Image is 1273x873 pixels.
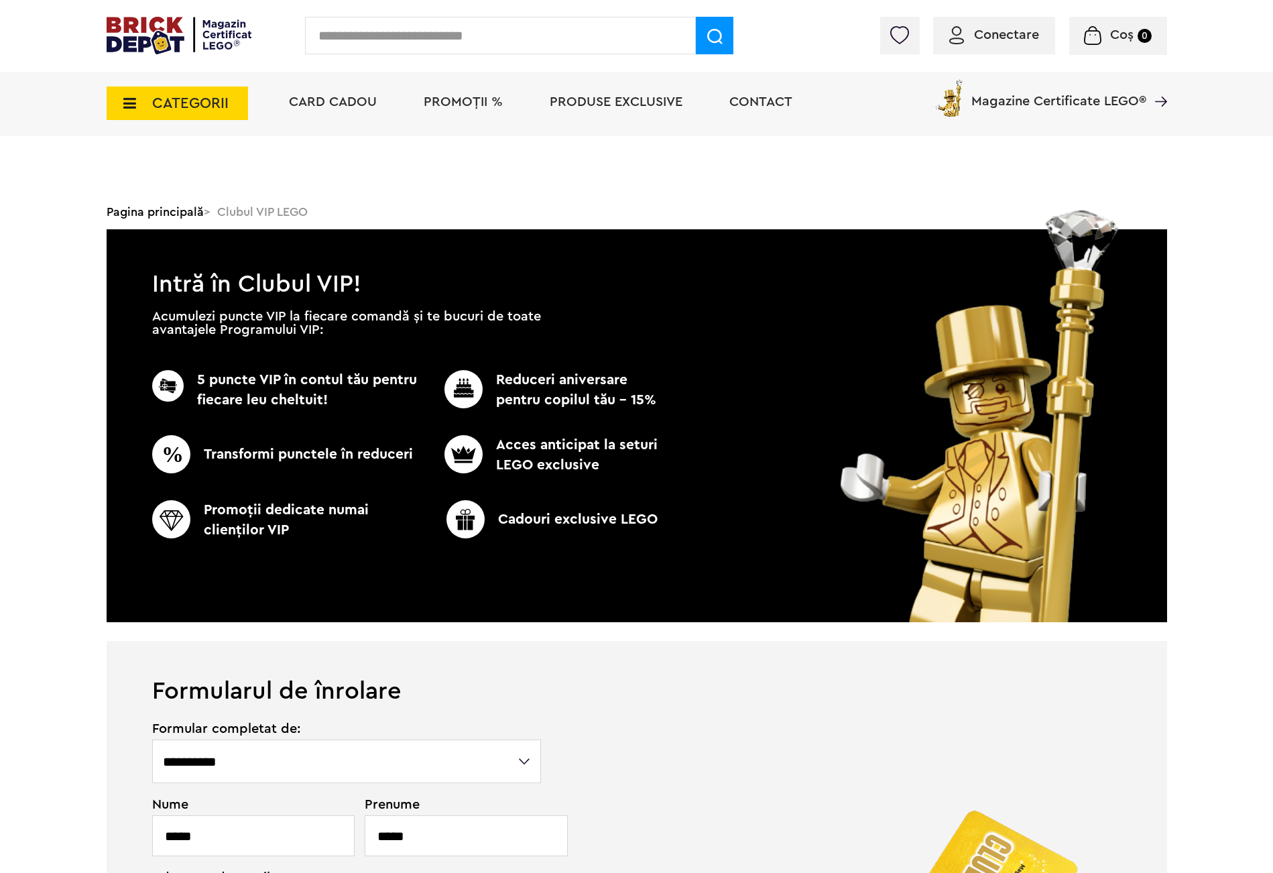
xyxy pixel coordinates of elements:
img: CC_BD_Green_chek_mark [152,370,184,402]
span: Magazine Certificate LEGO® [971,77,1146,108]
a: Produse exclusive [550,95,682,109]
span: Nume [152,798,348,811]
p: 5 puncte VIP în contul tău pentru fiecare leu cheltuit! [152,370,422,410]
img: vip_page_image [822,211,1139,622]
p: Transformi punctele în reduceri [152,435,422,473]
span: Coș [1110,28,1134,42]
img: CC_BD_Green_chek_mark [444,370,483,408]
p: Promoţii dedicate numai clienţilor VIP [152,500,422,540]
a: PROMOȚII % [424,95,503,109]
a: Contact [729,95,792,109]
p: Acumulezi puncte VIP la fiecare comandă și te bucuri de toate avantajele Programului VIP: [152,310,541,337]
div: > Clubul VIP LEGO [107,194,1167,229]
span: Formular completat de: [152,722,543,736]
h1: Intră în Clubul VIP! [107,229,1167,291]
img: CC_BD_Green_chek_mark [444,435,483,473]
a: Card Cadou [289,95,377,109]
span: Prenume [365,798,543,811]
span: Conectare [974,28,1039,42]
p: Acces anticipat la seturi LEGO exclusive [422,435,662,475]
img: CC_BD_Green_chek_mark [152,500,190,538]
img: CC_BD_Green_chek_mark [446,500,485,538]
span: CATEGORII [152,96,229,111]
a: Pagina principală [107,206,204,218]
img: CC_BD_Green_chek_mark [152,435,190,473]
p: Cadouri exclusive LEGO [417,500,687,538]
h1: Formularul de înrolare [107,641,1167,703]
a: Magazine Certificate LEGO® [1146,77,1167,91]
p: Reduceri aniversare pentru copilul tău - 15% [422,370,662,410]
a: Conectare [949,28,1039,42]
small: 0 [1138,29,1152,43]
